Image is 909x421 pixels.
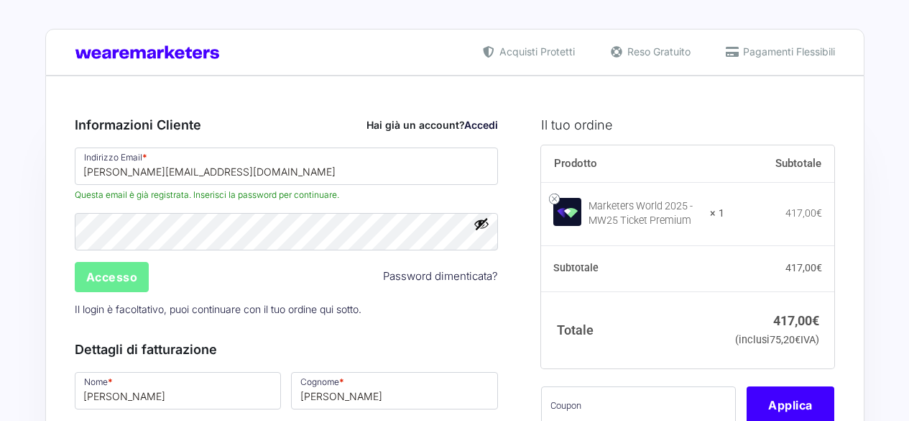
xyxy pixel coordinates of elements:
[553,198,581,226] img: Marketers World 2025 - MW25 Ticket Premium
[770,334,800,346] span: 75,20
[785,207,822,219] bdi: 417,00
[816,262,822,273] span: €
[773,313,819,328] bdi: 417,00
[383,268,498,285] a: Password dimenticata?
[739,44,835,59] span: Pagamenti Flessibili
[541,115,834,135] h3: Il tuo ordine
[624,44,691,59] span: Reso Gratuito
[541,246,724,292] th: Subtotale
[816,207,822,219] span: €
[75,262,149,292] input: Accesso
[735,334,819,346] small: (inclusi IVA)
[589,199,701,228] div: Marketers World 2025 - MW25 Ticket Premium
[75,189,499,202] span: Questa email è già registrata. Inserisci la password per continuare.
[795,334,800,346] span: €
[541,145,724,183] th: Prodotto
[75,148,499,185] input: Indirizzo Email *
[366,117,498,132] div: Hai già un account?
[724,145,835,183] th: Subtotale
[75,115,499,135] h3: Informazioni Cliente
[812,313,819,328] span: €
[785,262,822,273] bdi: 417,00
[541,291,724,368] th: Totale
[496,44,575,59] span: Acquisti Protetti
[291,372,498,409] input: Cognome *
[75,340,499,359] h3: Dettagli di fatturazione
[75,372,282,409] input: Nome *
[474,216,489,232] button: Mostra password
[70,294,504,324] p: Il login è facoltativo, puoi continuare con il tuo ordine qui sotto.
[710,207,724,221] strong: × 1
[464,119,498,131] a: Accedi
